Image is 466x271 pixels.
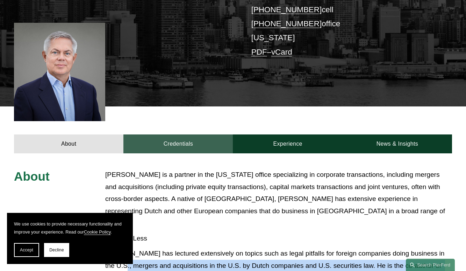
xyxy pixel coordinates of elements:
[343,134,452,153] a: News & Insights
[20,248,33,252] span: Accept
[110,235,452,242] span: Read Less
[14,134,123,153] a: About
[49,248,64,252] span: Decline
[233,134,342,153] a: Experience
[7,213,133,264] section: Cookie banner
[14,243,39,257] button: Accept
[14,169,50,183] span: About
[251,5,322,14] a: [PHONE_NUMBER]
[251,19,322,28] a: [PHONE_NUMBER]
[251,48,267,56] a: PDF
[105,229,452,248] button: Read Less
[406,259,455,271] a: Search this site
[44,243,69,257] button: Decline
[105,169,452,229] p: [PERSON_NAME] is a partner in the [US_STATE] office specializing in corporate transactions, inclu...
[14,220,126,236] p: We use cookies to provide necessary functionality and improve your experience. Read our .
[271,48,292,56] a: vCard
[84,229,111,235] a: Cookie Policy
[123,134,233,153] a: Credentials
